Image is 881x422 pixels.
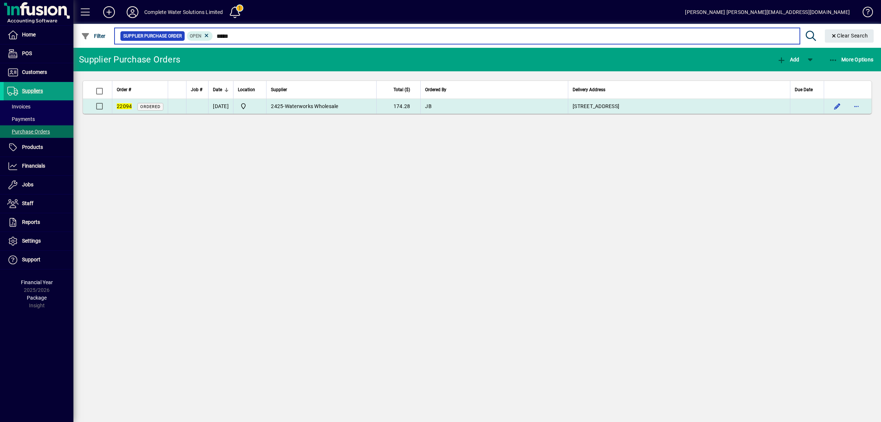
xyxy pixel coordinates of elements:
[425,103,432,109] span: JB
[238,86,262,94] div: Location
[4,138,73,157] a: Products
[827,53,875,66] button: More Options
[4,113,73,125] a: Payments
[21,279,53,285] span: Financial Year
[271,103,283,109] span: 2425
[97,6,121,19] button: Add
[831,100,843,112] button: Edit
[22,50,32,56] span: POS
[22,144,43,150] span: Products
[22,32,36,37] span: Home
[4,176,73,194] a: Jobs
[121,6,144,19] button: Profile
[4,251,73,269] a: Support
[117,86,131,94] span: Order #
[79,29,108,43] button: Filter
[831,33,868,39] span: Clear Search
[573,86,605,94] span: Delivery Address
[187,31,213,41] mat-chip: Completion Status: Open
[238,102,262,111] span: Motueka
[7,116,35,122] span: Payments
[79,54,180,65] div: Supplier Purchase Orders
[117,103,132,109] em: 22094
[213,86,229,94] div: Date
[22,238,41,244] span: Settings
[795,86,819,94] div: Due Date
[123,32,182,40] span: Supplier Purchase Order
[140,104,160,109] span: Ordered
[22,69,47,75] span: Customers
[271,86,287,94] span: Supplier
[271,86,372,94] div: Supplier
[190,33,202,39] span: Open
[22,219,40,225] span: Reports
[381,86,417,94] div: Total ($)
[4,125,73,138] a: Purchase Orders
[775,53,801,66] button: Add
[117,86,163,94] div: Order #
[851,100,862,112] button: More options
[4,157,73,175] a: Financials
[825,29,874,43] button: Clear
[4,100,73,113] a: Invoices
[4,194,73,213] a: Staff
[857,1,872,25] a: Knowledge Base
[191,86,202,94] span: Job #
[208,99,233,114] td: [DATE]
[22,257,40,262] span: Support
[4,232,73,250] a: Settings
[213,86,222,94] span: Date
[4,26,73,44] a: Home
[829,57,874,62] span: More Options
[285,103,338,109] span: Waterworks Wholesale
[568,99,790,114] td: [STREET_ADDRESS]
[425,86,446,94] span: Ordered By
[795,86,813,94] span: Due Date
[22,88,43,94] span: Suppliers
[4,63,73,82] a: Customers
[266,99,376,114] td: -
[22,163,45,169] span: Financials
[81,33,106,39] span: Filter
[7,104,30,110] span: Invoices
[7,129,50,135] span: Purchase Orders
[376,99,420,114] td: 174.28
[4,44,73,63] a: POS
[22,200,33,206] span: Staff
[394,86,410,94] span: Total ($)
[685,6,850,18] div: [PERSON_NAME] [PERSON_NAME][EMAIL_ADDRESS][DOMAIN_NAME]
[22,182,33,187] span: Jobs
[238,86,255,94] span: Location
[144,6,223,18] div: Complete Water Solutions Limited
[777,57,799,62] span: Add
[4,213,73,232] a: Reports
[27,295,47,301] span: Package
[425,86,563,94] div: Ordered By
